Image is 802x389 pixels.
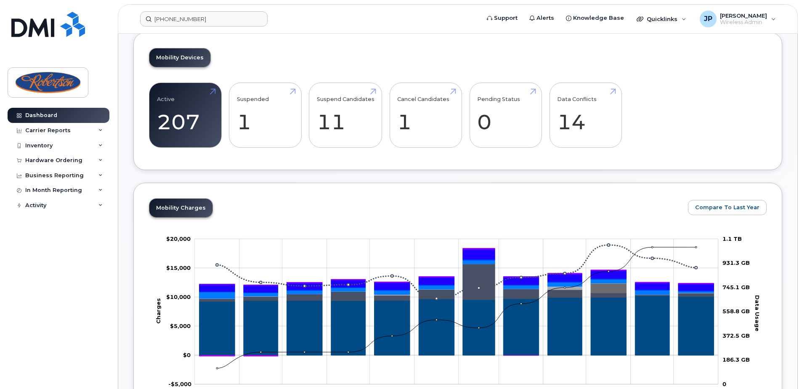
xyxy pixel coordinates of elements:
[631,11,692,27] div: Quicklinks
[573,14,624,22] span: Knowledge Base
[494,14,518,22] span: Support
[149,199,212,217] a: Mobility Charges
[720,12,767,19] span: [PERSON_NAME]
[183,351,191,358] tspan: $0
[688,200,767,215] button: Compare To Last Year
[166,235,191,242] g: $0
[722,356,750,363] tspan: 186.3 GB
[166,264,191,271] g: $0
[722,259,750,266] tspan: 931.3 GB
[477,88,534,143] a: Pending Status 0
[166,293,191,300] tspan: $10,000
[647,16,677,22] span: Quicklinks
[695,203,760,211] span: Compare To Last Year
[523,10,560,27] a: Alerts
[536,14,554,22] span: Alerts
[722,283,750,290] tspan: 745.1 GB
[166,235,191,242] tspan: $20,000
[140,11,268,27] input: Find something...
[722,308,750,314] tspan: 558.8 GB
[157,88,214,143] a: Active 207
[397,88,454,143] a: Cancel Candidates 1
[149,48,210,67] a: Mobility Devices
[704,14,712,24] span: JP
[199,248,714,356] g: Credits
[155,298,162,324] tspan: Charges
[166,264,191,271] tspan: $15,000
[557,88,614,143] a: Data Conflicts 14
[170,322,191,329] g: $0
[168,380,191,387] g: $0
[720,19,767,26] span: Wireless Admin
[754,295,761,331] tspan: Data Usage
[694,11,782,27] div: Jonathan Phu
[237,88,294,143] a: Suspended 1
[166,293,191,300] g: $0
[722,332,750,338] tspan: 372.5 GB
[560,10,630,27] a: Knowledge Base
[481,10,523,27] a: Support
[199,260,714,298] g: Features
[199,264,714,301] g: Roaming
[722,380,726,387] tspan: 0
[317,88,374,143] a: Suspend Candidates 11
[722,235,742,242] tspan: 1.1 TB
[199,296,714,355] g: Rate Plan
[168,380,191,387] tspan: -$5,000
[170,322,191,329] tspan: $5,000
